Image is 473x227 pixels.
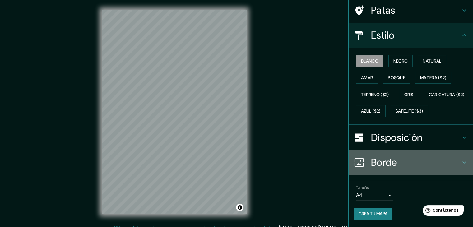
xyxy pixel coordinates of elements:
[356,192,362,198] font: A4
[393,58,408,64] font: Negro
[371,4,396,17] font: Patas
[356,72,378,84] button: Amar
[356,89,394,100] button: Terreno ($2)
[356,105,386,117] button: Azul ($2)
[388,75,405,81] font: Bosque
[391,105,428,117] button: Satélite ($3)
[361,75,373,81] font: Amar
[361,92,389,97] font: Terreno ($2)
[356,190,393,200] div: A4
[388,55,413,67] button: Negro
[423,58,441,64] font: Natural
[354,208,392,220] button: Crea tu mapa
[396,109,423,114] font: Satélite ($3)
[420,75,446,81] font: Madera ($2)
[361,109,381,114] font: Azul ($2)
[102,10,247,214] canvas: Mapa
[429,92,465,97] font: Caricatura ($2)
[349,150,473,175] div: Borde
[404,92,414,97] font: Gris
[418,55,446,67] button: Natural
[399,89,419,100] button: Gris
[349,125,473,150] div: Disposición
[424,89,470,100] button: Caricatura ($2)
[359,211,387,216] font: Crea tu mapa
[356,55,383,67] button: Blanco
[415,72,451,84] button: Madera ($2)
[236,204,243,211] button: Activar o desactivar atribución
[349,23,473,48] div: Estilo
[371,29,394,42] font: Estilo
[383,72,410,84] button: Bosque
[371,131,422,144] font: Disposición
[371,156,397,169] font: Borde
[361,58,378,64] font: Blanco
[356,185,369,190] font: Tamaño
[418,203,466,220] iframe: Lanzador de widgets de ayuda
